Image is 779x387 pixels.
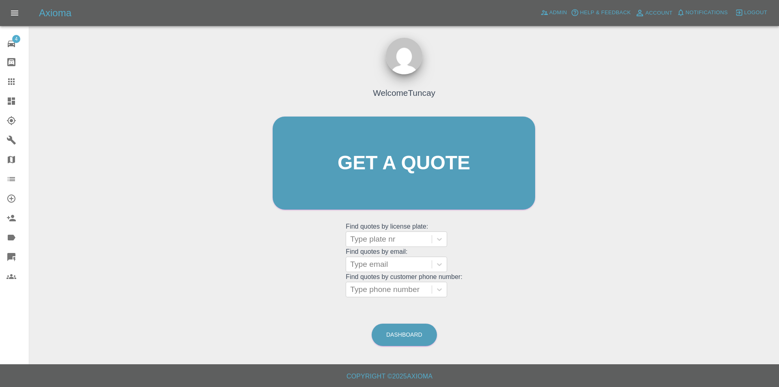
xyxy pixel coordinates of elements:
[373,86,435,99] h4: Welcome Tuncay
[646,9,673,18] span: Account
[633,6,675,19] a: Account
[733,6,769,19] button: Logout
[549,8,567,17] span: Admin
[273,117,535,210] a: Get a quote
[686,8,728,17] span: Notifications
[346,248,462,272] grid: Find quotes by email:
[744,8,767,17] span: Logout
[580,8,631,17] span: Help & Feedback
[569,6,633,19] button: Help & Feedback
[346,273,462,297] grid: Find quotes by customer phone number:
[39,6,71,19] h5: Axioma
[675,6,730,19] button: Notifications
[386,38,422,74] img: ...
[372,324,437,346] a: Dashboard
[5,3,24,23] button: Open drawer
[538,6,569,19] a: Admin
[6,371,773,382] h6: Copyright © 2025 Axioma
[12,35,20,43] span: 4
[346,223,462,247] grid: Find quotes by license plate:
